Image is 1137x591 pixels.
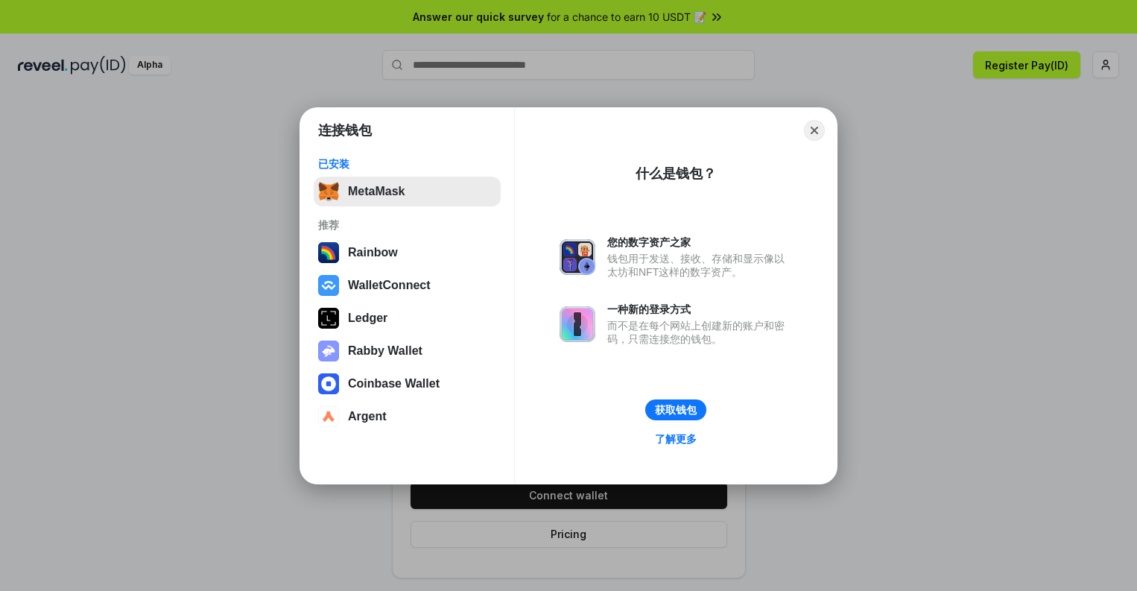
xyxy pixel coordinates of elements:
a: 了解更多 [646,429,706,449]
button: Ledger [314,303,501,333]
div: Coinbase Wallet [348,377,440,391]
div: 获取钱包 [655,403,697,417]
button: Close [804,120,825,141]
img: svg+xml,%3Csvg%20xmlns%3D%22http%3A%2F%2Fwww.w3.org%2F2000%2Fsvg%22%20fill%3D%22none%22%20viewBox... [560,239,595,275]
img: svg+xml,%3Csvg%20width%3D%2228%22%20height%3D%2228%22%20viewBox%3D%220%200%2028%2028%22%20fill%3D... [318,373,339,394]
img: svg+xml,%3Csvg%20width%3D%2228%22%20height%3D%2228%22%20viewBox%3D%220%200%2028%2028%22%20fill%3D... [318,406,339,427]
img: svg+xml,%3Csvg%20width%3D%22120%22%20height%3D%22120%22%20viewBox%3D%220%200%20120%20120%22%20fil... [318,242,339,263]
div: 您的数字资产之家 [607,236,792,249]
img: svg+xml,%3Csvg%20xmlns%3D%22http%3A%2F%2Fwww.w3.org%2F2000%2Fsvg%22%20fill%3D%22none%22%20viewBox... [318,341,339,361]
div: Ledger [348,312,387,325]
button: Rabby Wallet [314,336,501,366]
div: Rainbow [348,246,398,259]
div: 推荐 [318,218,496,232]
img: svg+xml,%3Csvg%20fill%3D%22none%22%20height%3D%2233%22%20viewBox%3D%220%200%2035%2033%22%20width%... [318,181,339,202]
div: 什么是钱包？ [636,165,716,183]
div: MetaMask [348,185,405,198]
button: Rainbow [314,238,501,268]
button: Argent [314,402,501,432]
div: 钱包用于发送、接收、存储和显示像以太坊和NFT这样的数字资产。 [607,252,792,279]
button: MetaMask [314,177,501,206]
img: svg+xml,%3Csvg%20width%3D%2228%22%20height%3D%2228%22%20viewBox%3D%220%200%2028%2028%22%20fill%3D... [318,275,339,296]
img: svg+xml,%3Csvg%20xmlns%3D%22http%3A%2F%2Fwww.w3.org%2F2000%2Fsvg%22%20width%3D%2228%22%20height%3... [318,308,339,329]
div: 了解更多 [655,432,697,446]
div: 已安装 [318,157,496,171]
div: 一种新的登录方式 [607,303,792,316]
button: 获取钱包 [645,399,706,420]
div: Rabby Wallet [348,344,422,358]
div: 而不是在每个网站上创建新的账户和密码，只需连接您的钱包。 [607,319,792,346]
div: Argent [348,410,387,423]
h1: 连接钱包 [318,121,372,139]
button: WalletConnect [314,271,501,300]
div: WalletConnect [348,279,431,292]
button: Coinbase Wallet [314,369,501,399]
img: svg+xml,%3Csvg%20xmlns%3D%22http%3A%2F%2Fwww.w3.org%2F2000%2Fsvg%22%20fill%3D%22none%22%20viewBox... [560,306,595,342]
